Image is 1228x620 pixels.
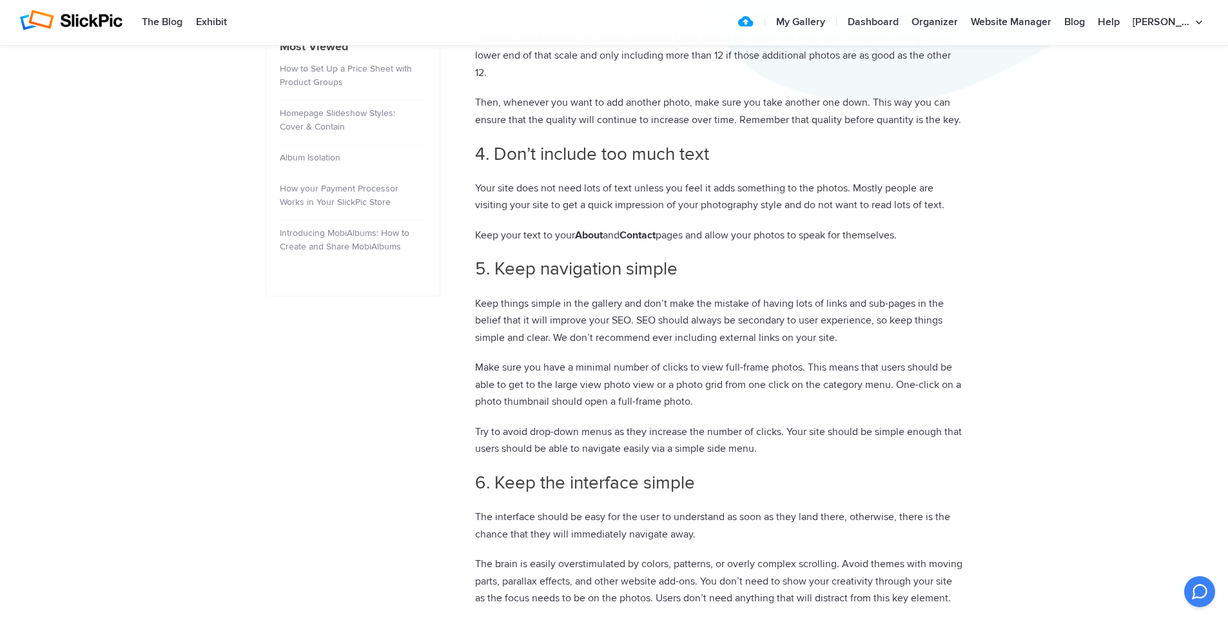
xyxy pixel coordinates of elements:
[475,142,962,167] h2: 4. Don’t include too much text
[280,228,409,252] a: Introducing MobiAlbums: How to Create and Share MobiAlbums
[575,229,603,242] strong: About
[280,63,412,88] a: How to Set Up a Price Sheet with Product Groups
[475,470,962,496] h2: 6. Keep the interface simple
[280,183,398,208] a: How your Payment Processor Works in Your SlickPic Store
[475,423,962,458] p: Try to avoid drop-down menus as they increase the number of clicks. Your site should be simple en...
[475,94,962,128] p: Then, whenever you want to add another photo, make sure you take another one down. This way you c...
[475,13,962,81] p: Choosing your best photos can be like trying to pick your favorite child but it’s really key to c...
[475,556,962,607] p: The brain is easily overstimulated by colors, patterns, or overly complex scrolling. Avoid themes...
[475,509,962,543] p: The interface should be easy for the user to understand as soon as they land there, otherwise, th...
[475,227,962,244] p: Keep your text to your and pages and allow your photos to speak for themselves.
[475,359,962,411] p: Make sure you have a minimal number of clicks to view full-frame photos. This means that users sh...
[475,180,962,214] p: Your site does not need lots of text unless you feel it adds something to the photos. Mostly peop...
[280,152,340,163] a: Album Isolation
[475,295,962,347] p: Keep things simple in the gallery and don’t make the mistake of having lots of links and sub-page...
[619,229,656,242] strong: Contact
[280,38,427,55] h4: Most Viewed
[280,108,395,132] a: Homepage Slideshow Styles: Cover & Contain
[475,257,962,282] h2: 5. Keep navigation simple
